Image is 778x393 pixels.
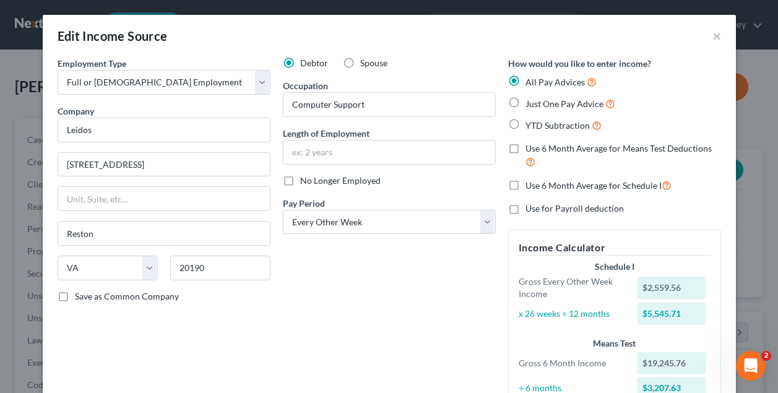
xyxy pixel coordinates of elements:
[75,291,179,301] span: Save as Common Company
[283,198,325,209] span: Pay Period
[519,240,711,256] h5: Income Calculator
[58,187,270,210] input: Unit, Suite, etc...
[58,153,270,176] input: Enter address...
[300,175,381,186] span: No Longer Employed
[58,222,270,245] input: Enter city...
[283,79,328,92] label: Occupation
[525,120,590,131] span: YTD Subtraction
[512,357,632,369] div: Gross 6 Month Income
[170,256,270,280] input: Enter zip...
[638,277,706,299] div: $2,559.56
[283,140,495,164] input: ex: 2 years
[525,98,603,109] span: Just One Pay Advice
[638,303,706,325] div: $5,545.71
[512,275,632,300] div: Gross Every Other Week Income
[712,28,721,43] button: ×
[638,352,706,374] div: $19,245.76
[508,57,651,70] label: How would you like to enter income?
[300,58,328,68] span: Debtor
[283,127,370,140] label: Length of Employment
[525,77,585,87] span: All Pay Advices
[283,93,495,116] input: --
[58,58,126,69] span: Employment Type
[519,261,711,273] div: Schedule I
[58,106,94,116] span: Company
[525,203,624,214] span: Use for Payroll deduction
[360,58,387,68] span: Spouse
[58,27,168,45] div: Edit Income Source
[519,337,711,350] div: Means Test
[512,308,632,320] div: x 26 weeks ÷ 12 months
[736,351,766,381] iframe: Intercom live chat
[58,118,270,142] input: Search company by name...
[525,143,712,153] span: Use 6 Month Average for Means Test Deductions
[525,180,662,191] span: Use 6 Month Average for Schedule I
[761,351,771,361] span: 2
